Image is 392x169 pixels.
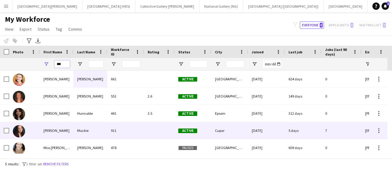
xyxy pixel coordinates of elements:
[178,146,197,150] span: Paused
[322,105,361,122] div: 0
[53,25,65,33] a: Tag
[2,25,16,33] a: View
[77,50,95,54] span: Last Name
[40,71,73,87] div: [PERSON_NAME]
[43,61,49,67] button: Open Filter Menu
[252,50,264,54] span: Joined
[40,122,73,139] div: [PERSON_NAME]
[111,61,116,67] button: Open Filter Menu
[189,60,208,68] input: Status Filter Input
[285,88,322,105] div: 149 days
[300,21,324,29] button: Everyone0
[13,142,25,155] img: Miss Amy Gallagher
[252,61,257,67] button: Open Filter Menu
[20,26,32,32] span: Export
[178,129,197,133] span: Active
[88,60,104,68] input: Last Name Filter Input
[178,94,197,99] span: Active
[13,74,25,86] img: Amy Blake
[13,0,82,12] button: [GEOGRAPHIC_DATA][PERSON_NAME]
[73,139,107,156] div: [PERSON_NAME]
[68,26,82,32] span: Comms
[107,88,144,105] div: 551
[248,71,285,87] div: [DATE]
[122,60,140,68] input: Workforce ID Filter Input
[387,2,390,6] span: 1
[248,105,285,122] div: [DATE]
[135,0,199,12] button: Collective Gallery [PERSON_NAME]
[248,88,285,105] div: [DATE]
[55,60,70,68] input: First Name Filter Input
[144,88,175,105] div: 2.6
[178,77,197,82] span: Active
[215,61,221,67] button: Open Filter Menu
[226,60,244,68] input: City Filter Input
[66,25,85,33] a: Comms
[320,23,323,28] span: 0
[263,60,281,68] input: Joined Filter Input
[5,15,50,24] span: My Workforce
[178,50,190,54] span: Status
[199,0,243,12] button: National Gallery (NG)
[285,139,322,156] div: 609 days
[25,37,33,44] app-action-btn: Advanced filters
[382,2,389,10] a: 1
[107,71,144,87] div: 661
[107,122,144,139] div: 911
[43,50,62,54] span: First Name
[285,105,322,122] div: 312 days
[285,122,322,139] div: 5 days
[111,47,133,56] span: Workforce ID
[73,105,107,122] div: Hunnable
[211,122,248,139] div: Cupar
[56,26,62,32] span: Tag
[77,61,83,67] button: Open Filter Menu
[211,139,248,156] div: [GEOGRAPHIC_DATA]
[365,61,371,67] button: Open Filter Menu
[248,122,285,139] div: [DATE]
[148,50,159,54] span: Rating
[178,61,184,67] button: Open Filter Menu
[288,50,302,54] span: Last job
[107,105,144,122] div: 441
[38,26,50,32] span: Status
[73,122,107,139] div: Mackie
[42,161,70,167] button: Remove filters
[322,122,361,139] div: 7
[322,139,361,156] div: 0
[73,71,107,87] div: [PERSON_NAME]
[13,91,25,103] img: Amy Curran
[40,88,73,105] div: [PERSON_NAME]
[5,26,13,32] span: View
[322,88,361,105] div: 0
[40,105,73,122] div: [PERSON_NAME]
[211,105,248,122] div: Epsom
[107,139,144,156] div: 478
[13,125,25,137] img: Amy Mackie
[178,111,197,116] span: Active
[34,37,42,44] app-action-btn: Export XLSX
[324,0,367,12] button: [GEOGRAPHIC_DATA]
[73,88,107,105] div: [PERSON_NAME]
[40,139,73,156] div: Miss [PERSON_NAME]
[13,50,23,54] span: Photo
[325,47,350,56] span: Jobs (last 90 days)
[215,50,222,54] span: City
[17,25,34,33] a: Export
[243,0,324,12] button: [GEOGRAPHIC_DATA] ([GEOGRAPHIC_DATA])
[82,0,135,12] button: [GEOGRAPHIC_DATA] (HES)
[322,71,361,87] div: 0
[13,108,25,120] img: Amy Hunnable
[211,71,248,87] div: [GEOGRAPHIC_DATA]
[211,88,248,105] div: [GEOGRAPHIC_DATA]
[365,50,375,54] span: Email
[144,105,175,122] div: 3.5
[285,71,322,87] div: 624 days
[35,25,52,33] a: Status
[26,162,42,166] span: 1 filter set
[248,139,285,156] div: [DATE]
